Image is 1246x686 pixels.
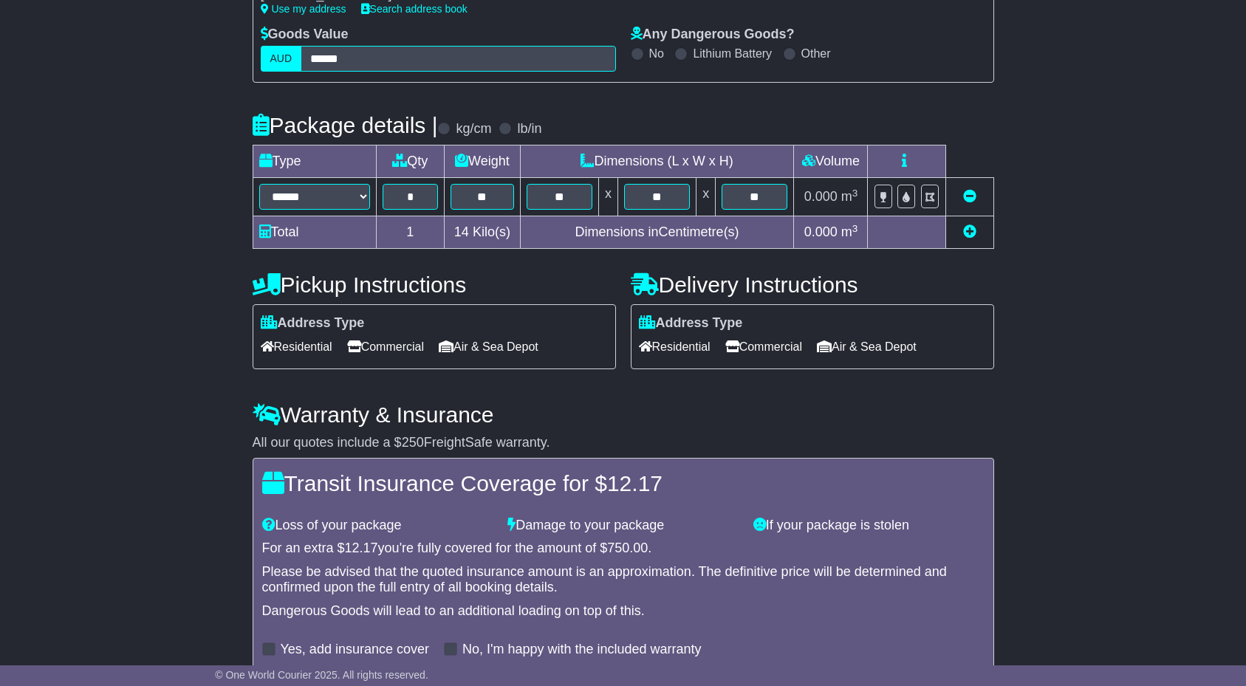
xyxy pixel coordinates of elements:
[361,3,468,15] a: Search address book
[261,315,365,332] label: Address Type
[696,178,716,216] td: x
[649,47,664,61] label: No
[262,603,985,620] div: Dangerous Goods will lead to an additional loading on top of this.
[631,27,795,43] label: Any Dangerous Goods?
[376,216,445,249] td: 1
[456,121,491,137] label: kg/cm
[725,335,802,358] span: Commercial
[804,189,838,204] span: 0.000
[253,145,376,178] td: Type
[253,272,616,297] h4: Pickup Instructions
[817,335,917,358] span: Air & Sea Depot
[693,47,772,61] label: Lithium Battery
[607,471,663,495] span: 12.17
[439,335,538,358] span: Air & Sea Depot
[445,216,521,249] td: Kilo(s)
[281,642,429,658] label: Yes, add insurance cover
[454,224,469,239] span: 14
[445,145,521,178] td: Weight
[402,435,424,450] span: 250
[253,216,376,249] td: Total
[345,541,378,555] span: 12.17
[253,113,438,137] h4: Package details |
[253,435,994,451] div: All our quotes include a $ FreightSafe warranty.
[598,178,617,216] td: x
[639,335,711,358] span: Residential
[746,518,992,534] div: If your package is stolen
[520,145,794,178] td: Dimensions (L x W x H)
[215,669,428,681] span: © One World Courier 2025. All rights reserved.
[262,541,985,557] div: For an extra $ you're fully covered for the amount of $ .
[261,27,349,43] label: Goods Value
[639,315,743,332] label: Address Type
[500,518,746,534] div: Damage to your package
[852,223,858,234] sup: 3
[261,3,346,15] a: Use my address
[607,541,648,555] span: 750.00
[347,335,424,358] span: Commercial
[262,471,985,495] h4: Transit Insurance Coverage for $
[963,189,976,204] a: Remove this item
[841,224,858,239] span: m
[262,564,985,596] div: Please be advised that the quoted insurance amount is an approximation. The definitive price will...
[261,335,332,358] span: Residential
[261,46,302,72] label: AUD
[520,216,794,249] td: Dimensions in Centimetre(s)
[253,402,994,427] h4: Warranty & Insurance
[804,224,838,239] span: 0.000
[631,272,994,297] h4: Delivery Instructions
[801,47,831,61] label: Other
[841,189,858,204] span: m
[255,518,501,534] div: Loss of your package
[462,642,702,658] label: No, I'm happy with the included warranty
[963,224,976,239] a: Add new item
[376,145,445,178] td: Qty
[517,121,541,137] label: lb/in
[794,145,868,178] td: Volume
[852,188,858,199] sup: 3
